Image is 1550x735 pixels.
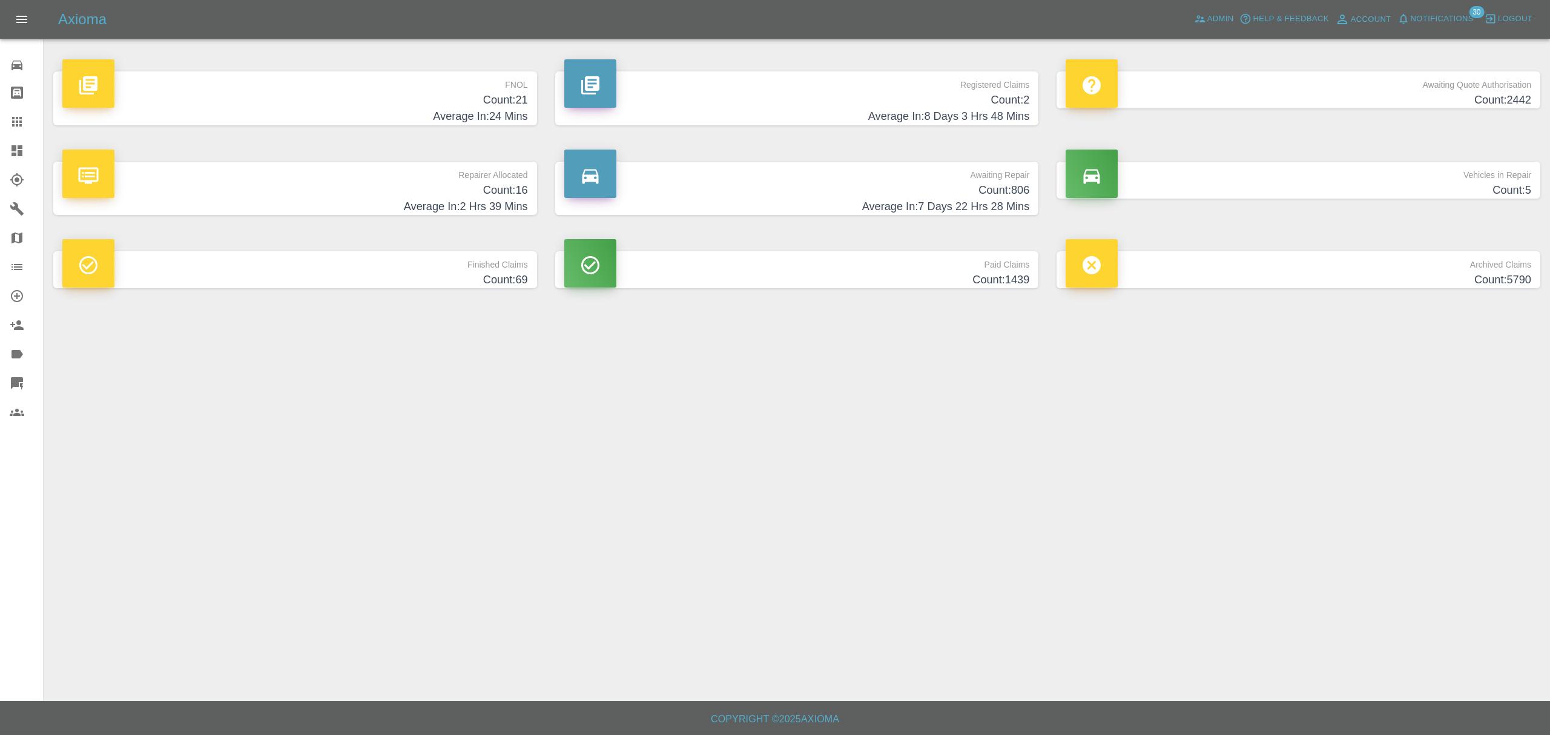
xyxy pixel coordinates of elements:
a: Vehicles in RepairCount:5 [1057,162,1540,199]
span: Admin [1207,12,1234,26]
span: Account [1351,13,1391,27]
span: Logout [1498,12,1532,26]
a: FNOLCount:21Average In:24 Mins [53,71,537,125]
p: Awaiting Quote Authorisation [1066,71,1531,92]
h4: Count: 2442 [1066,92,1531,108]
p: Registered Claims [564,71,1030,92]
h4: Count: 806 [564,182,1030,199]
a: Archived ClaimsCount:5790 [1057,251,1540,288]
h6: Copyright © 2025 Axioma [10,711,1540,728]
h4: Average In: 24 Mins [62,108,528,125]
span: Help & Feedback [1253,12,1328,26]
h4: Count: 2 [564,92,1030,108]
a: Account [1332,10,1394,29]
a: Finished ClaimsCount:69 [53,251,537,288]
h4: Count: 16 [62,182,528,199]
a: Awaiting RepairCount:806Average In:7 Days 22 Hrs 28 Mins [555,162,1039,216]
p: Archived Claims [1066,251,1531,272]
a: Repairer AllocatedCount:16Average In:2 Hrs 39 Mins [53,162,537,216]
a: Paid ClaimsCount:1439 [555,251,1039,288]
p: Finished Claims [62,251,528,272]
h5: Axioma [58,10,107,29]
a: Admin [1191,10,1237,28]
p: FNOL [62,71,528,92]
p: Paid Claims [564,251,1030,272]
button: Open drawer [7,5,36,34]
span: 30 [1469,6,1484,18]
h4: Count: 5 [1066,182,1531,199]
h4: Average In: 2 Hrs 39 Mins [62,199,528,215]
a: Awaiting Quote AuthorisationCount:2442 [1057,71,1540,108]
p: Repairer Allocated [62,162,528,182]
button: Notifications [1394,10,1477,28]
h4: Average In: 8 Days 3 Hrs 48 Mins [564,108,1030,125]
h4: Count: 5790 [1066,272,1531,288]
h4: Count: 69 [62,272,528,288]
h4: Count: 21 [62,92,528,108]
span: Notifications [1411,12,1474,26]
p: Awaiting Repair [564,162,1030,182]
p: Vehicles in Repair [1066,162,1531,182]
button: Logout [1482,10,1535,28]
button: Help & Feedback [1236,10,1331,28]
h4: Average In: 7 Days 22 Hrs 28 Mins [564,199,1030,215]
h4: Count: 1439 [564,272,1030,288]
a: Registered ClaimsCount:2Average In:8 Days 3 Hrs 48 Mins [555,71,1039,125]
